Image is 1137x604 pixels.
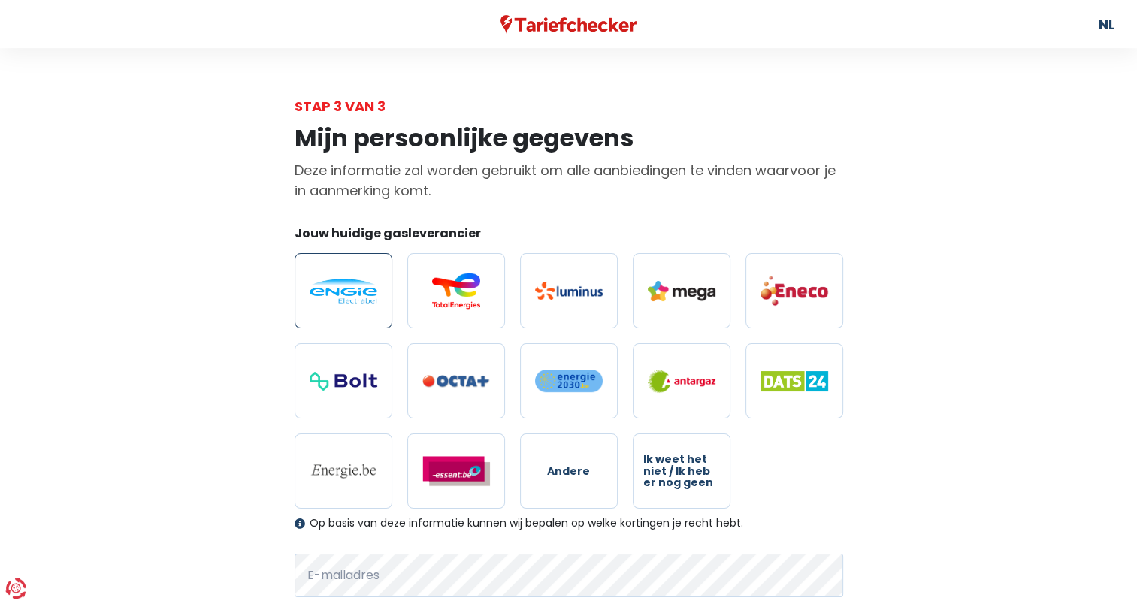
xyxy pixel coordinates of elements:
[295,160,843,201] p: Deze informatie zal worden gebruikt om alle aanbiedingen te vinden waarvoor je in aanmerking komt.
[500,15,637,34] img: Tariefchecker logo
[295,225,843,248] legend: Jouw huidige gasleverancier
[310,372,377,391] img: Bolt
[422,456,490,486] img: Essent
[295,517,843,530] div: Op basis van deze informatie kunnen wij bepalen op welke kortingen je recht hebt.
[422,375,490,388] img: Octa+
[310,463,377,479] img: Energie.be
[535,282,603,300] img: Luminus
[422,273,490,309] img: Total Energies / Lampiris
[643,454,720,488] span: Ik weet het niet / Ik heb er nog geen
[547,466,590,477] span: Andere
[310,279,377,304] img: Engie / Electrabel
[295,124,843,153] h1: Mijn persoonlijke gegevens
[648,281,715,301] img: Mega
[535,369,603,393] img: Energie2030
[648,370,715,393] img: Antargaz
[295,96,843,116] div: Stap 3 van 3
[761,371,828,391] img: Dats 24
[761,275,828,307] img: Eneco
